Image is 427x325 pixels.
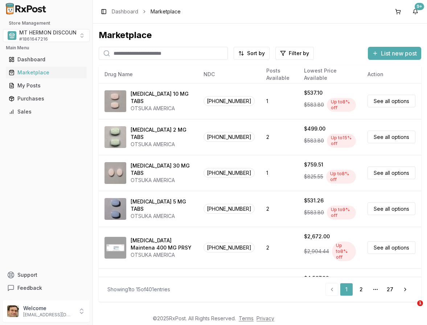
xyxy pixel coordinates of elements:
button: Support [3,268,90,281]
button: Dashboard [3,54,90,65]
a: See all options [368,241,415,254]
div: [MEDICAL_DATA] 5 MG TABS [131,198,192,213]
span: $825.55 [304,173,323,180]
th: Drug Name [99,66,198,83]
div: OTSUKA AMERICA [131,213,192,220]
td: 1 [260,155,298,191]
a: Dashboard [112,8,138,15]
div: [MEDICAL_DATA] Maintena 400 MG PRSY [131,237,192,251]
td: 1 [260,268,298,310]
p: [EMAIL_ADDRESS][DOMAIN_NAME] [23,312,74,318]
a: 27 [383,283,397,296]
div: $537.10 [304,89,323,96]
span: [PHONE_NUMBER] [204,243,255,252]
div: $2,672.00 [304,233,330,240]
div: $4,567.32 [304,275,329,282]
div: 9+ [415,3,424,10]
span: Sort by [247,50,265,57]
iframe: Intercom live chat [402,300,420,318]
td: 2 [260,119,298,155]
a: Marketplace [6,66,87,79]
a: See all options [368,202,415,215]
span: Filter by [289,50,309,57]
span: Feedback [17,284,42,292]
span: $2,904.44 [304,248,329,255]
div: Showing 1 to 15 of 401 entries [107,286,170,293]
nav: pagination [325,283,412,296]
button: Feedback [3,281,90,295]
a: See all options [368,166,415,179]
img: Abilify Maintena 400 MG PRSY [104,237,126,259]
span: $583.80 [304,101,324,108]
span: 1 [417,300,423,306]
div: OTSUKA AMERICA [131,251,192,259]
button: Filter by [275,47,314,60]
img: Abilify 2 MG TABS [104,126,126,148]
span: # 1861647216 [19,36,48,42]
a: See all options [368,131,415,143]
div: Marketplace [9,69,84,76]
td: 2 [260,227,298,268]
div: $531.26 [304,197,324,204]
div: Marketplace [99,29,421,41]
button: Marketplace [3,67,90,78]
div: Up to 15 % off [327,134,356,148]
span: MT HERMON DISCOUNT PHARMACY [19,29,110,36]
a: Terms [239,315,254,321]
td: 1 [260,83,298,119]
div: [MEDICAL_DATA] 2 MG TABS [131,126,192,141]
span: [PHONE_NUMBER] [204,96,255,106]
div: OTSUKA AMERICA [131,177,192,184]
a: Purchases [6,92,87,105]
img: User avatar [7,305,19,317]
a: Privacy [256,315,274,321]
span: [PHONE_NUMBER] [204,204,255,214]
th: Lowest Price Available [298,66,362,83]
th: Posts Available [260,66,298,83]
p: Welcome [23,305,74,312]
nav: breadcrumb [112,8,181,15]
button: 9+ [410,6,421,17]
a: See all options [368,95,415,107]
div: Up to 8 % off [332,242,356,261]
a: 1 [340,283,353,296]
a: Sales [6,105,87,118]
div: Up to 9 % off [327,206,356,219]
a: Dashboard [6,53,87,66]
div: OTSUKA AMERICA [131,141,192,148]
button: Sort by [234,47,270,60]
h2: Store Management [3,20,90,26]
span: [PHONE_NUMBER] [204,168,255,178]
span: List new post [381,49,417,58]
a: List new post [368,50,421,58]
div: Sales [9,108,84,115]
div: OTSUKA AMERICA [131,105,192,112]
div: Purchases [9,95,84,102]
span: [PHONE_NUMBER] [204,132,255,142]
span: $583.80 [304,137,324,144]
button: Select a view [3,29,90,42]
th: Action [362,66,421,83]
div: Up to 8 % off [326,170,356,184]
div: [MEDICAL_DATA] 10 MG TABS [131,90,192,105]
div: Dashboard [9,56,84,63]
div: $759.51 [304,161,323,168]
span: $583.80 [304,209,324,216]
img: Abilify 30 MG TABS [104,162,126,184]
a: Go to next page [398,283,412,296]
img: Abilify 10 MG TABS [104,90,126,112]
div: $499.00 [304,125,325,132]
div: My Posts [9,82,84,89]
button: List new post [368,47,421,60]
div: Up to 8 % off [327,98,356,112]
a: My Posts [6,79,87,92]
img: RxPost Logo [3,3,49,15]
span: Marketplace [151,8,181,15]
button: Sales [3,106,90,118]
button: Purchases [3,93,90,104]
img: Abilify 5 MG TABS [104,198,126,220]
th: NDC [198,66,260,83]
a: 2 [354,283,368,296]
button: My Posts [3,80,90,91]
td: 2 [260,191,298,227]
